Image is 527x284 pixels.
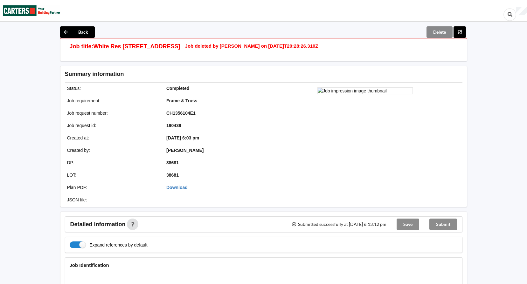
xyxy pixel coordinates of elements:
button: Back [60,26,95,38]
h3: Job title: [70,43,94,50]
div: Created by : [63,147,162,153]
b: 38681 [166,160,179,165]
b: 190439 [166,123,181,128]
div: Job request id : [63,122,162,129]
span: Submitted successfully at [DATE] 6:13:12 pm [291,222,386,227]
img: Carters [3,0,60,21]
div: Job requirement : [63,98,162,104]
div: User Profile [516,7,527,16]
div: DP : [63,159,162,166]
div: LOT : [63,172,162,178]
div: Job request number : [63,110,162,116]
div: Created at : [63,135,162,141]
div: JSON file : [63,197,162,203]
h3: Summary information [65,71,361,78]
h4: Job Identification [70,262,458,268]
a: Download [166,185,188,190]
img: Job impression image thumbnail [317,87,413,94]
b: CH1356104E1 [166,111,196,116]
b: [PERSON_NAME] [166,148,204,153]
h3: White Res [STREET_ADDRESS] [94,43,180,50]
b: [DATE] 6:03 pm [166,135,199,140]
div: Status : [63,85,162,91]
label: Expand references by default [70,241,148,248]
h4: Job deleted by [PERSON_NAME] on [DATE]T20:28:26.310Z [185,43,318,49]
span: Detailed information [70,221,126,227]
b: Frame & Truss [166,98,197,103]
b: Completed [166,86,189,91]
b: 38681 [166,172,179,178]
div: Plan PDF : [63,184,162,191]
